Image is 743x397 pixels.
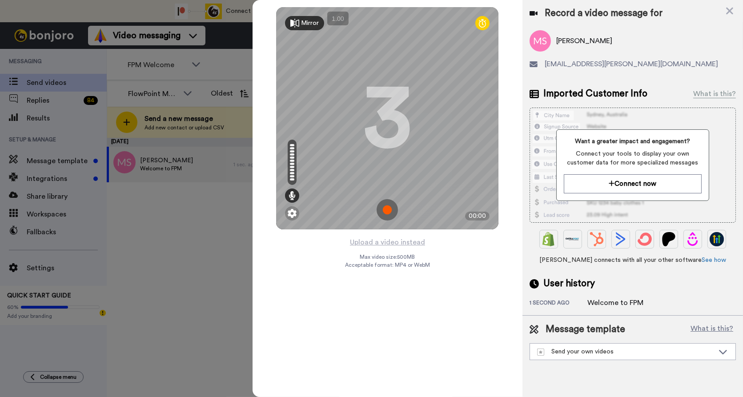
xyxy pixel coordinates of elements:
[564,137,702,146] span: Want a greater impact and engagement?
[542,232,556,246] img: Shopify
[693,88,736,99] div: What is this?
[537,347,714,356] div: Send your own videos
[537,349,544,356] img: demo-template.svg
[363,85,412,152] div: 3
[543,277,595,290] span: User history
[686,232,700,246] img: Drip
[564,174,702,193] button: Connect now
[688,323,736,336] button: What is this?
[347,237,428,248] button: Upload a video instead
[465,212,490,221] div: 00:00
[590,232,604,246] img: Hubspot
[546,323,625,336] span: Message template
[345,261,430,269] span: Acceptable format: MP4 or WebM
[564,149,702,167] span: Connect your tools to display your own customer data for more specialized messages
[360,253,415,261] span: Max video size: 500 MB
[377,199,398,221] img: ic_record_start.svg
[638,232,652,246] img: ConvertKit
[530,299,587,308] div: 1 second ago
[530,256,736,265] span: [PERSON_NAME] connects with all your other software
[566,232,580,246] img: Ontraport
[543,87,647,100] span: Imported Customer Info
[702,257,726,263] a: See how
[662,232,676,246] img: Patreon
[288,209,297,218] img: ic_gear.svg
[614,232,628,246] img: ActiveCampaign
[710,232,724,246] img: GoHighLevel
[587,297,643,308] div: Welcome to FPM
